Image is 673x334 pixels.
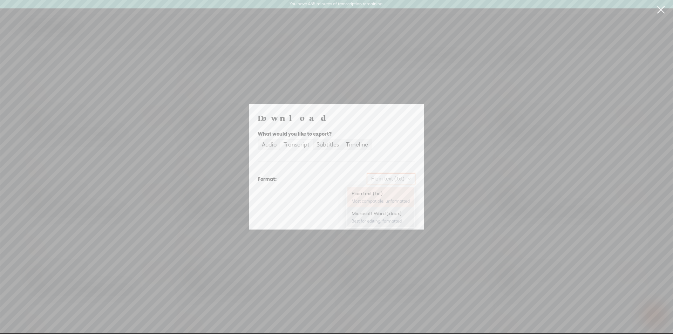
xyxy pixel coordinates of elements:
[352,210,410,217] div: Microsoft Word (.docx)
[258,139,372,150] div: segmented control
[258,175,277,183] div: Format:
[262,140,277,150] div: Audio
[258,113,415,123] h4: Download
[346,140,368,150] div: Timeline
[258,130,415,138] div: What would you like to export?
[352,218,410,224] div: Best for editing, formatted
[371,173,411,184] span: Plain text (.txt)
[352,190,410,197] div: Plain text (.txt)
[317,140,339,150] div: Subtitles
[284,140,310,150] div: Transcript
[352,198,410,204] div: Most compatible, unformatted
